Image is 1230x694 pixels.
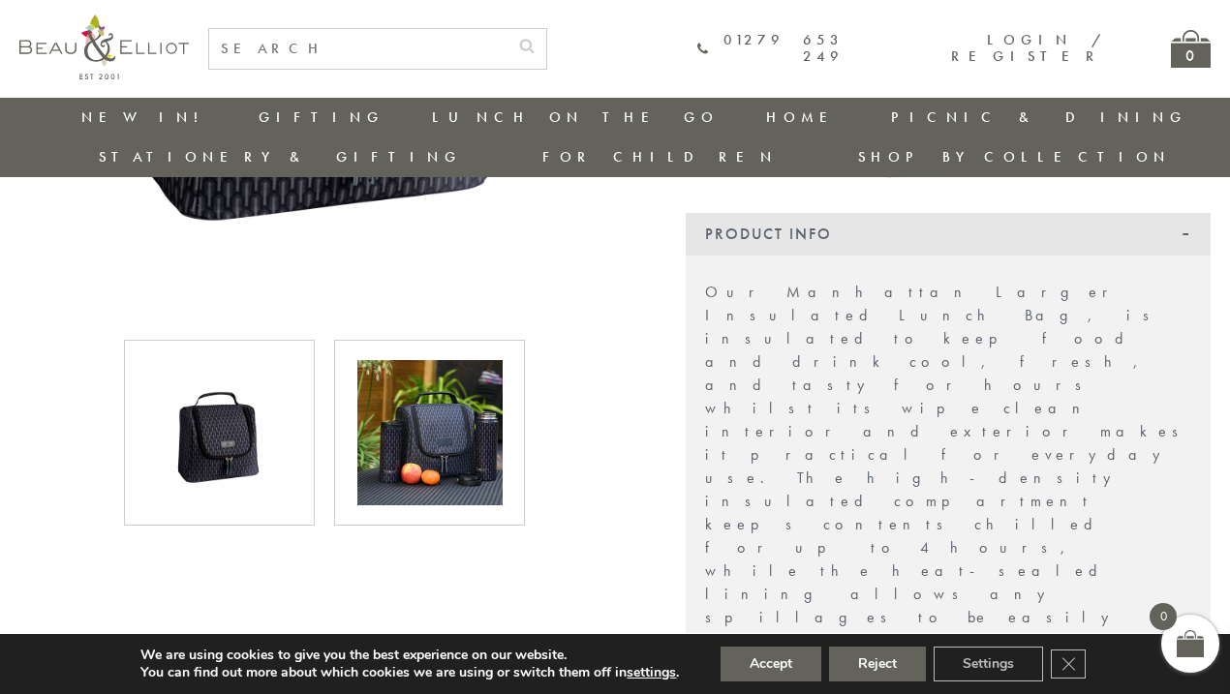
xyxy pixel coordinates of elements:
a: Shop by collection [858,147,1171,166]
p: We are using cookies to give you the best experience on our website. [140,647,679,664]
a: Home [766,107,844,127]
a: Picnic & Dining [891,107,1187,127]
p: Our Manhattan Larger Insulated Lunch Bag, is insulated to keep food and drink cool, fresh, and ta... [705,281,1191,652]
a: Login / Register [951,30,1103,66]
img: Mens Insulated Designer Large lunch bag Beau and Elliot [147,360,292,505]
div: Product Info [686,213,1211,256]
button: Close GDPR Cookie Banner [1051,649,1086,679]
a: Gifting [259,107,384,127]
span: 0 [1150,603,1177,630]
a: 0 [1171,30,1211,68]
a: 01279 653 249 [697,32,844,66]
img: Insulated Lunch Bags For Men - Stylish Men's Lunch Bags [357,360,503,505]
a: New in! [81,107,211,127]
img: logo [19,15,189,79]
p: You can find out more about which cookies we are using or switch them off in . [140,664,679,681]
button: settings [627,664,676,681]
input: SEARCH [209,29,507,69]
button: Accept [721,647,821,681]
a: For Children [542,147,778,166]
button: Reject [829,647,926,681]
button: Settings [934,647,1043,681]
a: Stationery & Gifting [99,147,462,166]
a: Lunch On The Go [432,107,719,127]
